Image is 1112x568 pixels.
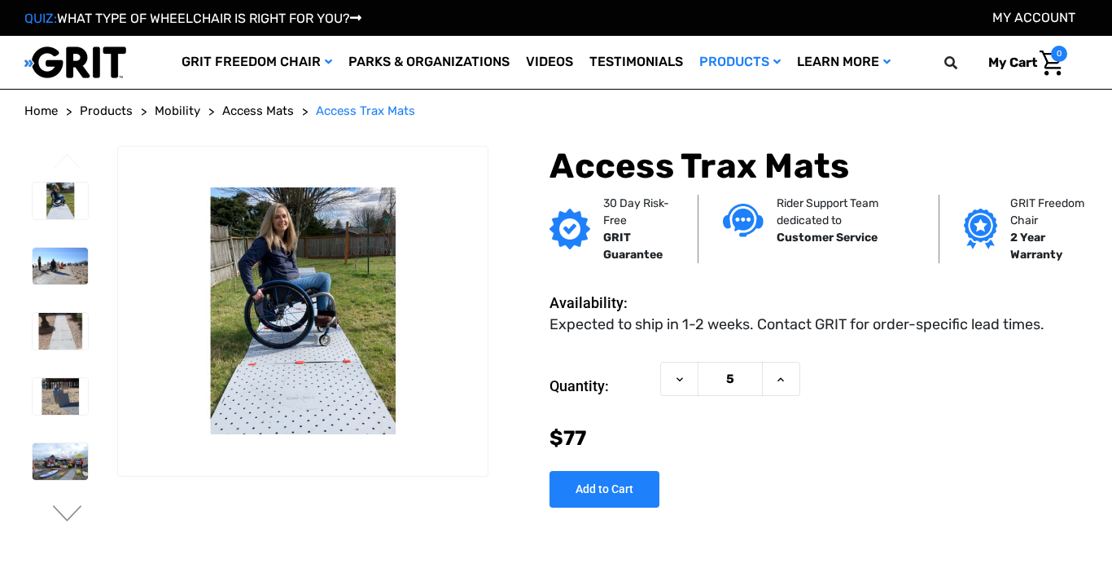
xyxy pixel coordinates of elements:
span: Home [24,103,58,118]
span: My Cart [988,55,1037,70]
p: Rider Support Team dedicated to [777,195,914,229]
a: Mobility [155,102,200,121]
strong: GRIT Guarantee [603,231,663,262]
button: Go to slide 6 of 6 [50,153,85,173]
a: Account [992,10,1075,25]
img: Grit freedom [964,209,997,249]
h1: Access Trax Mats [549,146,1088,187]
a: Learn More [789,36,899,89]
dt: Availability: [549,292,652,314]
strong: Customer Service [777,231,878,244]
a: GRIT Freedom Chair [173,36,340,89]
a: Cart with 0 items [976,46,1067,80]
img: Access Trax Mats [33,443,88,480]
a: Access Mats [222,102,294,121]
a: Access Trax Mats [316,102,415,121]
dd: Expected to ship in 1-2 weeks. Contact GRIT for order-specific lead times. [549,314,1044,336]
strong: 2 Year Warranty [1010,231,1062,262]
span: Mobility [155,103,200,118]
p: GRIT Freedom Chair [1010,195,1093,229]
img: Access Trax Mats [33,248,88,284]
span: 0 [1051,46,1067,62]
label: Quantity: [549,362,652,411]
button: Go to slide 2 of 6 [50,505,85,525]
img: Customer service [723,204,764,237]
a: Testimonials [581,36,691,89]
span: QUIZ: [24,11,57,26]
input: Add to Cart [549,471,659,508]
span: Access Mats [222,103,294,118]
a: Products [691,36,789,89]
img: Access Trax Mats [33,313,88,350]
nav: Breadcrumb [24,102,1088,121]
img: Access Trax Mats [118,187,488,434]
span: Access Trax Mats [316,103,415,118]
img: Cart [1040,51,1063,76]
span: Products [80,103,133,118]
img: GRIT Guarantee [549,209,590,249]
img: Access Trax Mats [33,378,88,415]
a: Videos [518,36,581,89]
a: QUIZ:WHAT TYPE OF WHEELCHAIR IS RIGHT FOR YOU? [24,11,361,26]
span: $77 [549,426,586,450]
p: 30 Day Risk-Free [603,195,672,229]
input: Search [952,46,976,80]
img: GRIT All-Terrain Wheelchair and Mobility Equipment [24,46,126,79]
img: Access Trax Mats [33,183,88,219]
a: Home [24,102,58,121]
a: Parks & Organizations [340,36,518,89]
a: Products [80,102,133,121]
